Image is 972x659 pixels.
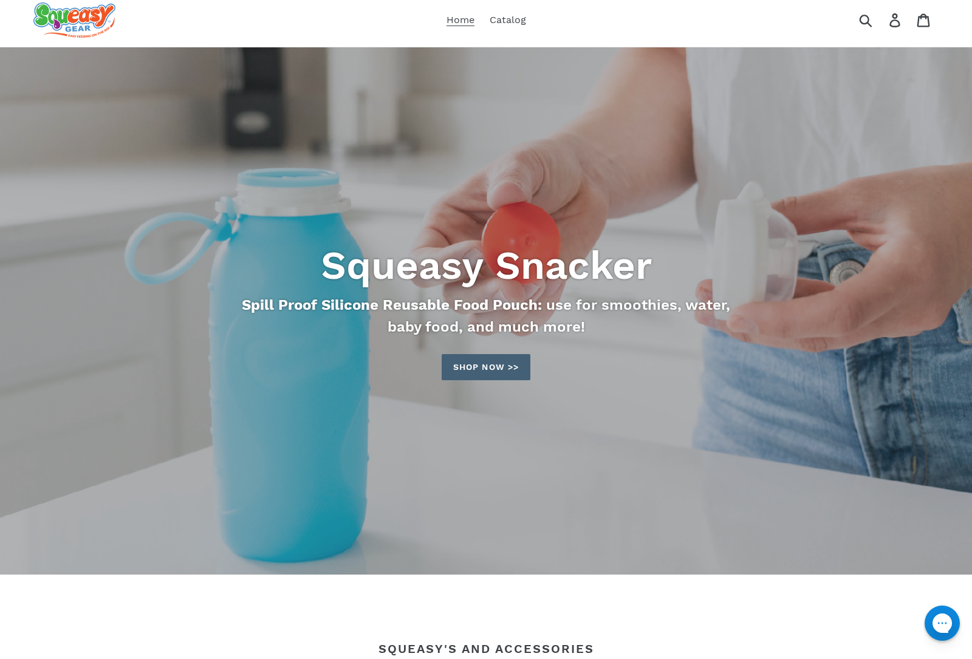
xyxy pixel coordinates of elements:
[155,641,817,656] h2: Squeasy's and Accessories
[238,294,734,338] p: use for smoothies, water, baby food, and much more!
[242,296,542,313] strong: Spill Proof Silicone Reusable Food Pouch:
[863,7,897,33] input: Search
[447,14,474,26] span: Home
[442,354,530,380] a: Shop now >>: Catalog
[484,11,532,29] a: Catalog
[490,14,526,26] span: Catalog
[440,11,481,29] a: Home
[155,242,817,289] h2: Squeasy Snacker
[33,2,115,38] img: squeasy gear snacker portable food pouch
